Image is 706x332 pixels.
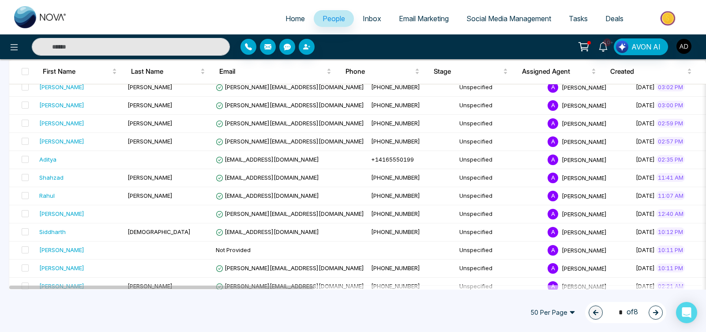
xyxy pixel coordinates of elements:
[39,137,84,146] div: [PERSON_NAME]
[656,264,685,272] span: 10:11 PM
[562,228,607,235] span: [PERSON_NAME]
[371,228,420,235] span: [PHONE_NUMBER]
[562,156,607,163] span: [PERSON_NAME]
[603,38,611,46] span: 10+
[39,119,84,128] div: [PERSON_NAME]
[456,79,544,97] td: Unspecified
[636,102,655,109] span: [DATE]
[562,283,607,290] span: [PERSON_NAME]
[39,191,55,200] div: Rahul
[548,118,558,129] span: A
[216,102,364,109] span: [PERSON_NAME][EMAIL_ADDRESS][DOMAIN_NAME]
[345,66,413,77] span: Phone
[128,83,173,91] span: [PERSON_NAME]
[354,10,390,27] a: Inbox
[39,173,64,182] div: Shahzad
[656,83,685,91] span: 03:02 PM
[603,59,699,84] th: Created
[548,155,558,165] span: A
[216,120,364,127] span: [PERSON_NAME][EMAIL_ADDRESS][DOMAIN_NAME]
[605,14,623,23] span: Deals
[636,210,655,217] span: [DATE]
[636,264,655,272] span: [DATE]
[636,83,655,91] span: [DATE]
[216,138,364,145] span: [PERSON_NAME][EMAIL_ADDRESS][DOMAIN_NAME]
[562,138,607,145] span: [PERSON_NAME]
[212,59,338,84] th: Email
[371,102,420,109] span: [PHONE_NUMBER]
[216,264,364,272] span: [PERSON_NAME][EMAIL_ADDRESS][DOMAIN_NAME]
[456,97,544,115] td: Unspecified
[371,138,420,145] span: [PHONE_NUMBER]
[216,283,364,290] span: [PERSON_NAME][EMAIL_ADDRESS][DOMAIN_NAME]
[548,191,558,201] span: A
[636,138,655,145] span: [DATE]
[562,246,607,253] span: [PERSON_NAME]
[562,120,607,127] span: [PERSON_NAME]
[39,101,84,109] div: [PERSON_NAME]
[676,39,691,54] img: User Avatar
[216,83,364,91] span: [PERSON_NAME][EMAIL_ADDRESS][DOMAIN_NAME]
[597,10,632,27] a: Deals
[656,137,685,146] span: 02:57 PM
[371,156,414,163] span: +14165550199
[610,66,685,77] span: Created
[128,120,173,127] span: [PERSON_NAME]
[562,264,607,272] span: [PERSON_NAME]
[371,264,420,272] span: [PHONE_NUMBER]
[390,10,458,27] a: Email Marketing
[39,282,84,290] div: [PERSON_NAME]
[593,38,614,54] a: 10+
[338,59,427,84] th: Phone
[636,192,655,199] span: [DATE]
[128,102,173,109] span: [PERSON_NAME]
[637,8,701,28] img: Market-place.gif
[128,138,173,145] span: [PERSON_NAME]
[131,66,199,77] span: Last Name
[636,120,655,127] span: [DATE]
[456,241,544,260] td: Unspecified
[656,227,685,236] span: 10:12 PM
[656,209,685,218] span: 12:40 AM
[323,14,345,23] span: People
[656,155,685,164] span: 02:35 PM
[562,210,607,217] span: [PERSON_NAME]
[371,120,420,127] span: [PHONE_NUMBER]
[548,82,558,93] span: A
[39,83,84,91] div: [PERSON_NAME]
[216,174,319,181] span: [EMAIL_ADDRESS][DOMAIN_NAME]
[128,283,173,290] span: [PERSON_NAME]
[522,66,590,77] span: Assigned Agent
[36,59,124,84] th: First Name
[128,192,173,199] span: [PERSON_NAME]
[548,245,558,256] span: A
[456,205,544,223] td: Unspecified
[371,283,420,290] span: [PHONE_NUMBER]
[631,41,661,52] span: AVON AI
[43,66,110,77] span: First Name
[39,155,56,164] div: Aditya
[427,59,515,84] th: Stage
[314,10,354,27] a: People
[456,133,544,151] td: Unspecified
[656,101,685,109] span: 03:00 PM
[456,278,544,296] td: Unspecified
[613,306,638,318] span: of 8
[456,151,544,169] td: Unspecified
[656,245,685,254] span: 10:11 PM
[456,115,544,133] td: Unspecified
[39,264,84,272] div: [PERSON_NAME]
[39,209,84,218] div: [PERSON_NAME]
[128,174,173,181] span: [PERSON_NAME]
[636,174,655,181] span: [DATE]
[548,100,558,111] span: A
[456,169,544,187] td: Unspecified
[656,191,685,200] span: 11:07 AM
[656,173,685,182] span: 11:41 AM
[548,281,558,292] span: A
[636,228,655,235] span: [DATE]
[363,14,381,23] span: Inbox
[371,83,420,91] span: [PHONE_NUMBER]
[636,283,655,290] span: [DATE]
[456,223,544,241] td: Unspecified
